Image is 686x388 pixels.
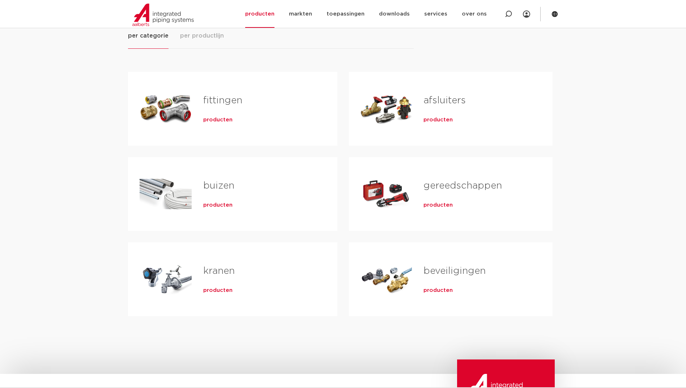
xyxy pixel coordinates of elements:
[203,181,234,190] a: buizen
[128,31,169,40] span: per categorie
[423,96,466,105] a: afsluiters
[423,181,502,190] a: gereedschappen
[203,116,233,124] a: producten
[203,202,233,209] a: producten
[423,266,486,276] a: beveiligingen
[423,116,453,124] a: producten
[180,31,224,40] span: per productlijn
[423,287,453,294] a: producten
[128,31,558,328] div: Tabs. Open items met enter of spatie, sluit af met escape en navigeer met de pijltoetsen.
[423,202,453,209] a: producten
[203,266,235,276] a: kranen
[203,96,242,105] a: fittingen
[203,287,233,294] a: producten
